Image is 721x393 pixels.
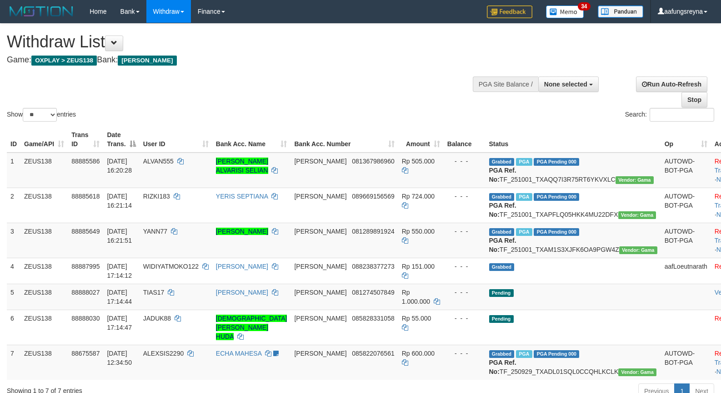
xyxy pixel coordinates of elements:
td: AUTOWD-BOT-PGA [661,153,711,188]
span: Pending [489,289,514,297]
span: Marked by aafanarl [516,158,532,166]
div: - - - [447,349,482,358]
span: YANN77 [143,228,167,235]
a: ECHA MAHESA [216,350,261,357]
span: 34 [578,2,590,10]
th: Bank Acc. Name: activate to sort column ascending [212,127,291,153]
div: - - - [447,157,482,166]
input: Search: [650,108,714,122]
span: PGA Pending [534,158,579,166]
span: Copy 085822076561 to clipboard [352,350,394,357]
a: YERIS SEPTIANA [216,193,268,200]
span: Pending [489,315,514,323]
img: MOTION_logo.png [7,5,76,18]
span: [DATE] 12:34:50 [107,350,132,366]
td: AUTOWD-BOT-PGA [661,223,711,258]
div: - - - [447,262,482,271]
span: 88885618 [71,193,100,200]
span: [PERSON_NAME] [294,315,346,322]
td: aafLoeutnarath [661,258,711,284]
span: PGA Pending [534,228,579,236]
span: PGA Pending [534,193,579,201]
span: [DATE] 17:14:44 [107,289,132,305]
td: ZEUS138 [20,223,68,258]
span: Copy 088238377273 to clipboard [352,263,394,270]
span: Rp 1.000.000 [402,289,430,305]
span: [DATE] 17:14:12 [107,263,132,279]
span: [PERSON_NAME] [294,289,346,296]
td: ZEUS138 [20,310,68,345]
span: [DATE] 16:21:14 [107,193,132,209]
span: Rp 724.000 [402,193,435,200]
span: 88887995 [71,263,100,270]
th: User ID: activate to sort column ascending [140,127,212,153]
span: Grabbed [489,350,515,358]
th: Date Trans.: activate to sort column descending [103,127,139,153]
td: ZEUS138 [20,153,68,188]
td: AUTOWD-BOT-PGA [661,345,711,380]
label: Search: [625,108,714,122]
td: 4 [7,258,20,284]
img: Button%20Memo.svg [546,5,584,18]
span: [PERSON_NAME] [294,350,346,357]
button: None selected [538,77,599,92]
h1: Withdraw List [7,33,471,51]
span: [DATE] 16:20:28 [107,158,132,174]
div: - - - [447,227,482,236]
span: Copy 081274507849 to clipboard [352,289,394,296]
span: [DATE] 17:14:47 [107,315,132,331]
span: Grabbed [489,158,515,166]
span: JADUK88 [143,315,171,322]
a: [PERSON_NAME] [216,228,268,235]
a: Run Auto-Refresh [636,77,707,92]
span: [PERSON_NAME] [294,158,346,165]
span: Marked by aafpengsreynich [516,350,532,358]
select: Showentries [23,108,57,122]
span: Copy 081367986960 to clipboard [352,158,394,165]
h4: Game: Bank: [7,56,471,65]
span: Vendor URL: https://trx31.1velocity.biz [618,211,656,219]
td: TF_251001_TXAPFLQ05HKK4MU22DFX [486,188,661,223]
b: PGA Ref. No: [489,202,516,218]
span: Copy 085828331058 to clipboard [352,315,394,322]
th: Bank Acc. Number: activate to sort column ascending [290,127,398,153]
td: ZEUS138 [20,188,68,223]
td: 2 [7,188,20,223]
td: TF_251001_TXAQQ7I3R75RT6YKVXLC [486,153,661,188]
a: [PERSON_NAME] [216,289,268,296]
td: 1 [7,153,20,188]
span: Grabbed [489,263,515,271]
span: [PERSON_NAME] [294,263,346,270]
td: 6 [7,310,20,345]
img: panduan.png [598,5,643,18]
span: 88888027 [71,289,100,296]
td: TF_251001_TXAM1S3XJFK6OA9PGW4Z [486,223,661,258]
span: 88675587 [71,350,100,357]
span: Vendor URL: https://trx31.1velocity.biz [619,246,657,254]
span: ALVAN555 [143,158,174,165]
td: ZEUS138 [20,284,68,310]
td: 3 [7,223,20,258]
span: [DATE] 16:21:51 [107,228,132,244]
b: PGA Ref. No: [489,359,516,375]
td: 5 [7,284,20,310]
span: Grabbed [489,193,515,201]
span: [PERSON_NAME] [294,228,346,235]
th: Trans ID: activate to sort column ascending [68,127,103,153]
span: RIZKI183 [143,193,170,200]
a: [DEMOGRAPHIC_DATA][PERSON_NAME] HUDA [216,315,287,340]
td: ZEUS138 [20,345,68,380]
span: Grabbed [489,228,515,236]
a: [PERSON_NAME] [216,263,268,270]
td: TF_250929_TXADL01SQL0CCQHLKCLK [486,345,661,380]
span: Rp 505.000 [402,158,435,165]
b: PGA Ref. No: [489,237,516,253]
label: Show entries [7,108,76,122]
span: Rp 151.000 [402,263,435,270]
span: Rp 550.000 [402,228,435,235]
th: Amount: activate to sort column ascending [398,127,444,153]
span: OXPLAY > ZEUS138 [31,56,97,66]
span: [PERSON_NAME] [294,193,346,200]
span: None selected [544,81,587,88]
th: Game/API: activate to sort column ascending [20,127,68,153]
